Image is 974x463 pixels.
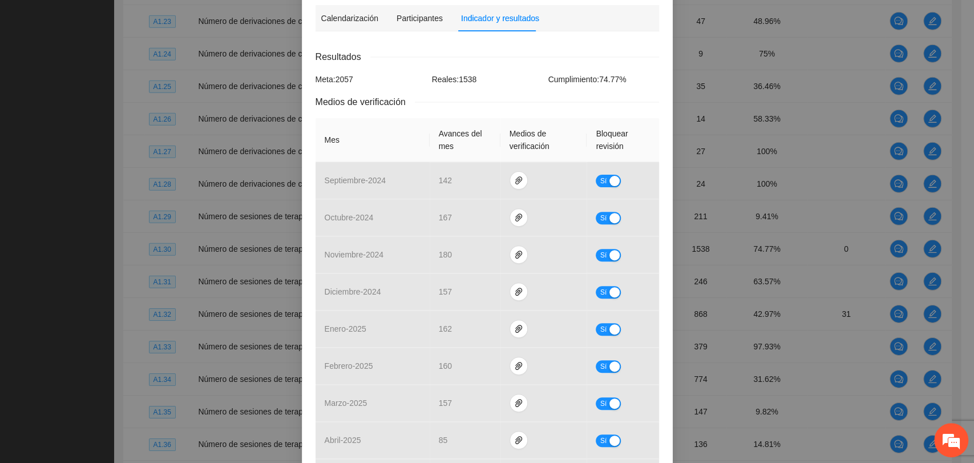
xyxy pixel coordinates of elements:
[439,398,452,408] span: 157
[600,360,607,373] span: Sí
[439,250,452,259] span: 180
[600,212,607,224] span: Sí
[461,12,539,25] div: Indicador y resultados
[510,283,528,301] button: paper-clip
[325,324,366,333] span: enero - 2025
[510,208,528,227] button: paper-clip
[439,436,448,445] span: 85
[321,12,378,25] div: Calendarización
[510,171,528,190] button: paper-clip
[325,398,367,408] span: marzo - 2025
[545,73,662,86] div: Cumplimiento: 74.77 %
[600,397,607,410] span: Sí
[600,175,607,187] span: Sí
[510,176,527,185] span: paper-clip
[439,176,452,185] span: 142
[510,245,528,264] button: paper-clip
[439,213,452,222] span: 167
[325,176,386,185] span: septiembre - 2024
[510,436,527,445] span: paper-clip
[187,6,215,33] div: Minimizar ventana de chat en vivo
[439,324,452,333] span: 162
[600,434,607,447] span: Sí
[313,73,429,86] div: Meta: 2057
[510,287,527,296] span: paper-clip
[500,118,587,162] th: Medios de verificación
[510,398,527,408] span: paper-clip
[316,95,415,109] span: Medios de verificación
[432,75,477,84] span: Reales: 1538
[59,58,192,73] div: Chatee con nosotros ahora
[439,361,452,371] span: 160
[587,118,658,162] th: Bloquear revisión
[600,323,607,336] span: Sí
[325,213,374,222] span: octubre - 2024
[325,287,381,296] span: diciembre - 2024
[66,152,157,268] span: Estamos en línea.
[510,394,528,412] button: paper-clip
[510,320,528,338] button: paper-clip
[510,357,528,375] button: paper-clip
[510,431,528,449] button: paper-clip
[439,287,452,296] span: 157
[600,286,607,299] span: Sí
[316,118,430,162] th: Mes
[316,50,370,64] span: Resultados
[6,312,217,352] textarea: Escriba su mensaje y pulse “Intro”
[430,118,500,162] th: Avances del mes
[397,12,443,25] div: Participantes
[510,213,527,222] span: paper-clip
[510,324,527,333] span: paper-clip
[510,250,527,259] span: paper-clip
[325,250,384,259] span: noviembre - 2024
[325,436,361,445] span: abril - 2025
[325,361,373,371] span: febrero - 2025
[510,361,527,371] span: paper-clip
[600,249,607,261] span: Sí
